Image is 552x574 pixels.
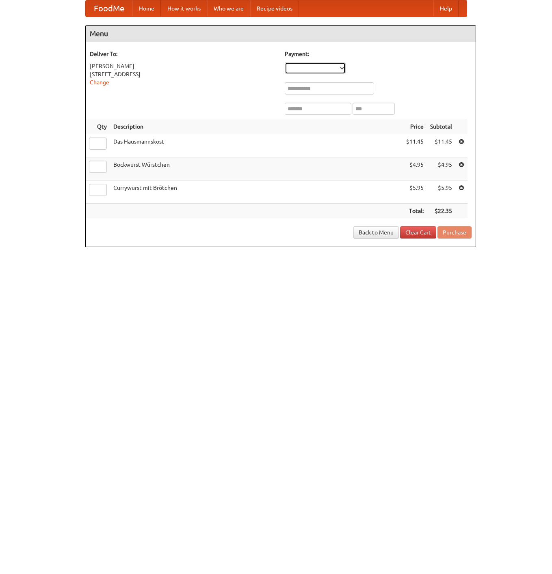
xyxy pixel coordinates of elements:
[403,134,427,157] td: $11.45
[427,204,455,219] th: $22.35
[403,204,427,219] th: Total:
[132,0,161,17] a: Home
[433,0,459,17] a: Help
[110,181,403,204] td: Currywurst mit Brötchen
[86,0,132,17] a: FoodMe
[427,181,455,204] td: $5.95
[161,0,207,17] a: How it works
[285,50,472,58] h5: Payment:
[427,134,455,157] td: $11.45
[86,26,476,42] h4: Menu
[400,226,436,239] a: Clear Cart
[90,62,277,70] div: [PERSON_NAME]
[110,157,403,181] td: Bockwurst Würstchen
[250,0,299,17] a: Recipe videos
[427,119,455,134] th: Subtotal
[207,0,250,17] a: Who we are
[90,70,277,78] div: [STREET_ADDRESS]
[437,226,472,239] button: Purchase
[403,181,427,204] td: $5.95
[90,79,109,86] a: Change
[403,157,427,181] td: $4.95
[403,119,427,134] th: Price
[90,50,277,58] h5: Deliver To:
[110,134,403,157] td: Das Hausmannskost
[353,226,399,239] a: Back to Menu
[427,157,455,181] td: $4.95
[110,119,403,134] th: Description
[86,119,110,134] th: Qty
